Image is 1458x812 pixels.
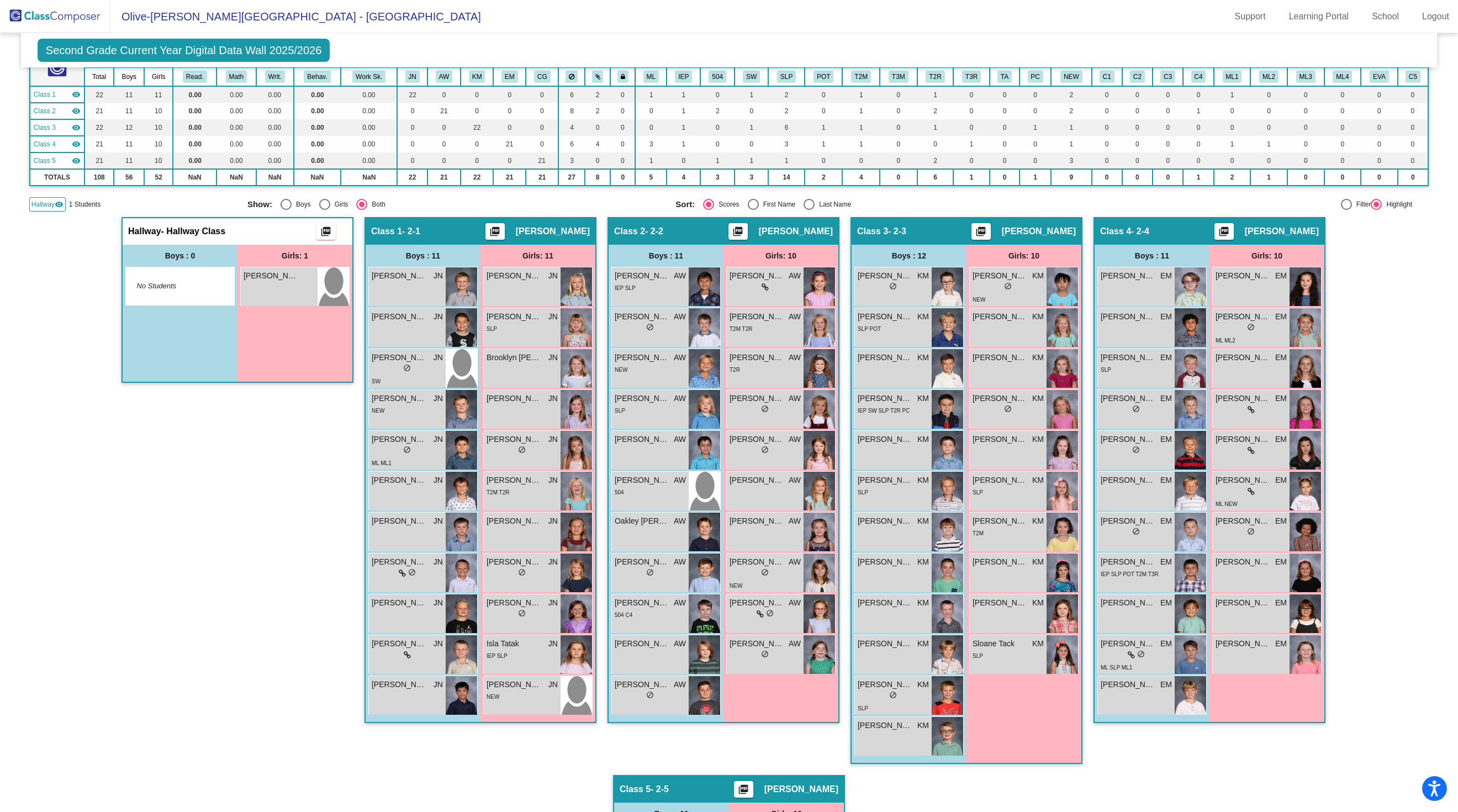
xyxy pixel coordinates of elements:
[1287,119,1324,136] td: 0
[917,103,954,119] td: 2
[265,71,285,83] button: Writ.
[558,67,585,86] th: Keep away students
[585,67,610,86] th: Keep with students
[144,86,173,103] td: 11
[1183,119,1213,136] td: 0
[84,136,114,152] td: 21
[294,152,341,169] td: 0.00
[768,86,805,103] td: 2
[667,103,700,119] td: 1
[667,67,700,86] th: Individualized Education Plan
[1122,67,1153,86] th: Cluster 2
[1092,119,1122,136] td: 0
[84,169,114,186] td: 108
[1183,103,1213,119] td: 1
[256,136,294,152] td: 0.00
[610,67,635,86] th: Keep with teacher
[1153,136,1183,152] td: 0
[526,86,558,103] td: 0
[427,86,461,103] td: 0
[917,86,954,103] td: 1
[990,136,1019,152] td: 0
[30,169,84,186] td: TOTALS
[461,86,493,103] td: 0
[173,169,216,186] td: NaN
[173,136,216,152] td: 0.00
[1287,67,1324,86] th: Multi-Lingual cluster 3
[485,223,505,240] button: Print Students Details
[1153,119,1183,136] td: 0
[397,67,427,86] th: Julie Netzel
[917,136,954,152] td: 0
[84,152,114,169] td: 21
[216,119,256,136] td: 0.00
[842,67,880,86] th: T2 Math Intervention
[173,103,216,119] td: 0.00
[216,103,256,119] td: 0.00
[1214,119,1251,136] td: 0
[889,71,908,83] button: T3M
[1214,86,1251,103] td: 1
[352,71,385,83] button: Work Sk.
[1051,152,1091,169] td: 3
[667,136,700,152] td: 1
[493,119,526,136] td: 0
[114,169,144,186] td: 56
[436,71,452,83] button: AW
[84,67,114,86] th: Total
[397,136,427,152] td: 0
[1214,136,1251,152] td: 1
[1324,152,1361,169] td: 0
[1259,71,1279,83] button: ML2
[493,152,526,169] td: 0
[1413,8,1458,25] a: Logout
[1398,67,1429,86] th: Cluster 5
[114,119,144,136] td: 12
[768,136,805,152] td: 3
[110,8,481,25] span: Olive-[PERSON_NAME][GEOGRAPHIC_DATA] - [GEOGRAPHIC_DATA]
[114,103,144,119] td: 11
[526,67,558,86] th: Christa Grabske
[1092,67,1122,86] th: Cluster 1
[461,136,493,152] td: 0
[256,86,294,103] td: 0.00
[34,89,56,99] span: Class 1
[216,86,256,103] td: 0.00
[1250,103,1287,119] td: 0
[493,136,526,152] td: 21
[493,86,526,103] td: 0
[226,71,247,83] button: Math
[1153,152,1183,169] td: 0
[1250,119,1287,136] td: 0
[777,71,796,83] button: SLP
[1019,136,1051,152] td: 0
[1287,152,1324,169] td: 0
[1100,71,1114,83] button: C1
[735,152,768,169] td: 1
[1287,86,1324,103] td: 0
[114,86,144,103] td: 11
[610,86,635,103] td: 0
[341,103,397,119] td: 0.00
[1122,152,1153,169] td: 0
[700,136,735,152] td: 0
[917,67,954,86] th: T2 Reading Intervention
[917,119,954,136] td: 1
[34,156,56,166] span: Class 5
[926,71,944,83] button: T2R
[635,152,667,169] td: 1
[493,67,526,86] th: Erin Matray
[294,136,341,152] td: 0.00
[341,119,397,136] td: 0.00
[34,123,56,133] span: Class 3
[842,152,880,169] td: 0
[173,86,216,103] td: 0.00
[427,119,461,136] td: 0
[1287,136,1324,152] td: 0
[962,71,981,83] button: T3R
[735,119,768,136] td: 1
[1160,71,1175,83] button: C3
[1250,136,1287,152] td: 1
[173,119,216,136] td: 0.00
[990,67,1019,86] th: TA-Push In Support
